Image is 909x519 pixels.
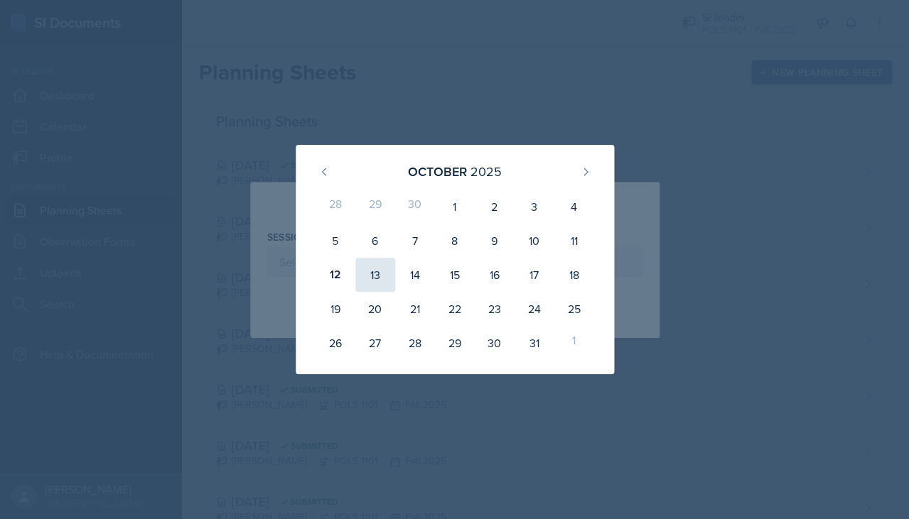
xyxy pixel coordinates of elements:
div: 22 [435,292,475,326]
div: 1 [435,190,475,224]
div: 2025 [470,162,502,181]
div: 30 [395,190,435,224]
div: 23 [475,292,515,326]
div: 19 [316,292,355,326]
div: 9 [475,224,515,258]
div: 21 [395,292,435,326]
div: 12 [316,258,355,292]
div: 6 [355,224,395,258]
div: 10 [515,224,554,258]
div: 26 [316,326,355,360]
div: 1 [554,326,594,360]
div: 20 [355,292,395,326]
div: 18 [554,258,594,292]
div: October [408,162,467,181]
div: 14 [395,258,435,292]
div: 5 [316,224,355,258]
div: 31 [515,326,554,360]
div: 8 [435,224,475,258]
div: 15 [435,258,475,292]
div: 4 [554,190,594,224]
div: 24 [515,292,554,326]
div: 7 [395,224,435,258]
div: 3 [515,190,554,224]
div: 16 [475,258,515,292]
div: 11 [554,224,594,258]
div: 27 [355,326,395,360]
div: 29 [355,190,395,224]
div: 13 [355,258,395,292]
div: 17 [515,258,554,292]
div: 28 [395,326,435,360]
div: 30 [475,326,515,360]
div: 25 [554,292,594,326]
div: 29 [435,326,475,360]
div: 2 [475,190,515,224]
div: 28 [316,190,355,224]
